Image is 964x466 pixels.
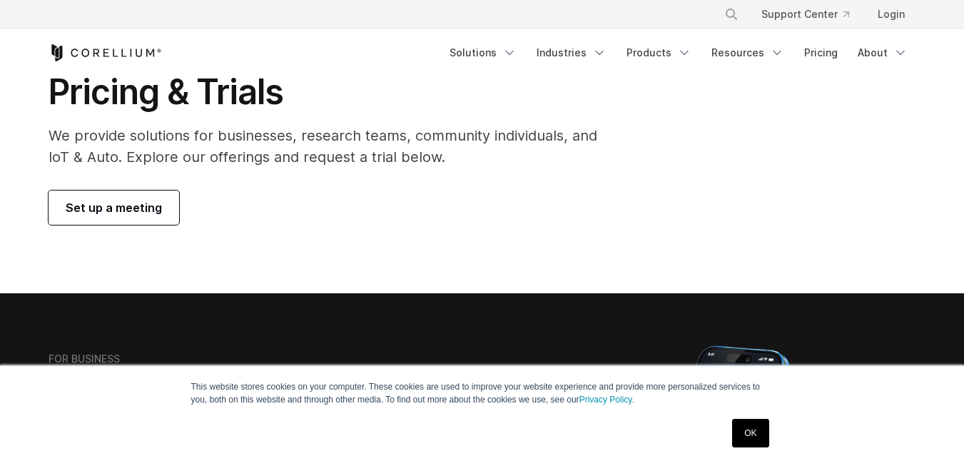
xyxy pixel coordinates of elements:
[441,40,916,66] div: Navigation Menu
[849,40,916,66] a: About
[49,71,617,113] h1: Pricing & Trials
[618,40,700,66] a: Products
[750,1,861,27] a: Support Center
[732,419,768,447] a: OK
[796,40,846,66] a: Pricing
[49,353,120,365] h6: FOR BUSINESS
[49,191,179,225] a: Set up a meeting
[49,125,617,168] p: We provide solutions for businesses, research teams, community individuals, and IoT & Auto. Explo...
[703,40,793,66] a: Resources
[191,380,773,406] p: This website stores cookies on your computer. These cookies are used to improve your website expe...
[866,1,916,27] a: Login
[719,1,744,27] button: Search
[441,40,525,66] a: Solutions
[579,395,634,405] a: Privacy Policy.
[66,199,162,216] span: Set up a meeting
[49,44,162,61] a: Corellium Home
[528,40,615,66] a: Industries
[707,1,916,27] div: Navigation Menu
